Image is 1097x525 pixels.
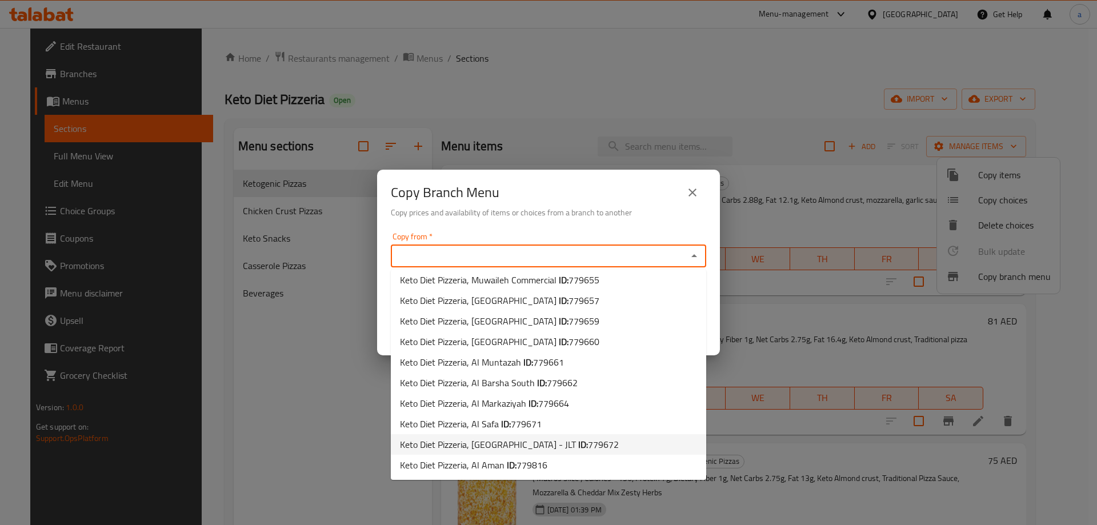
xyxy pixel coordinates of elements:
button: Close [686,248,702,264]
b: ID: [559,333,568,350]
b: ID: [537,374,547,391]
b: ID: [559,271,568,288]
span: 779655 [568,271,599,288]
b: ID: [559,312,568,330]
span: 779660 [568,333,599,350]
span: Keto Diet Pizzeria, [GEOGRAPHIC_DATA] - JLT [400,438,619,451]
b: ID: [578,436,588,453]
span: Keto Diet Pizzeria, Al Safa [400,417,542,431]
b: ID: [507,456,517,474]
span: Keto Diet Pizzeria, Al Muntazah [400,355,564,369]
span: 779664 [538,395,569,412]
h2: Copy Branch Menu [391,183,499,202]
span: Keto Diet Pizzeria, Muwaileh Commercial [400,273,599,287]
span: Keto Diet Pizzeria, Al Aman [400,458,547,472]
span: Keto Diet Pizzeria, Al Markaziyah [400,396,569,410]
span: Keto Diet Pizzeria, Al Barsha South [400,376,578,390]
span: Keto Diet Pizzeria, [GEOGRAPHIC_DATA] [400,294,599,307]
button: close [679,179,706,206]
h6: Copy prices and availability of items or choices from a branch to another [391,206,706,219]
span: 779816 [517,456,547,474]
span: 779659 [568,312,599,330]
span: 779662 [547,374,578,391]
span: Keto Diet Pizzeria, [GEOGRAPHIC_DATA] [400,335,599,348]
span: 779657 [568,292,599,309]
span: 779671 [511,415,542,432]
span: 779672 [588,436,619,453]
b: ID: [501,415,511,432]
span: 779661 [533,354,564,371]
b: ID: [529,395,538,412]
b: ID: [523,354,533,371]
span: Keto Diet Pizzeria, [GEOGRAPHIC_DATA] [400,314,599,328]
b: ID: [559,292,568,309]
